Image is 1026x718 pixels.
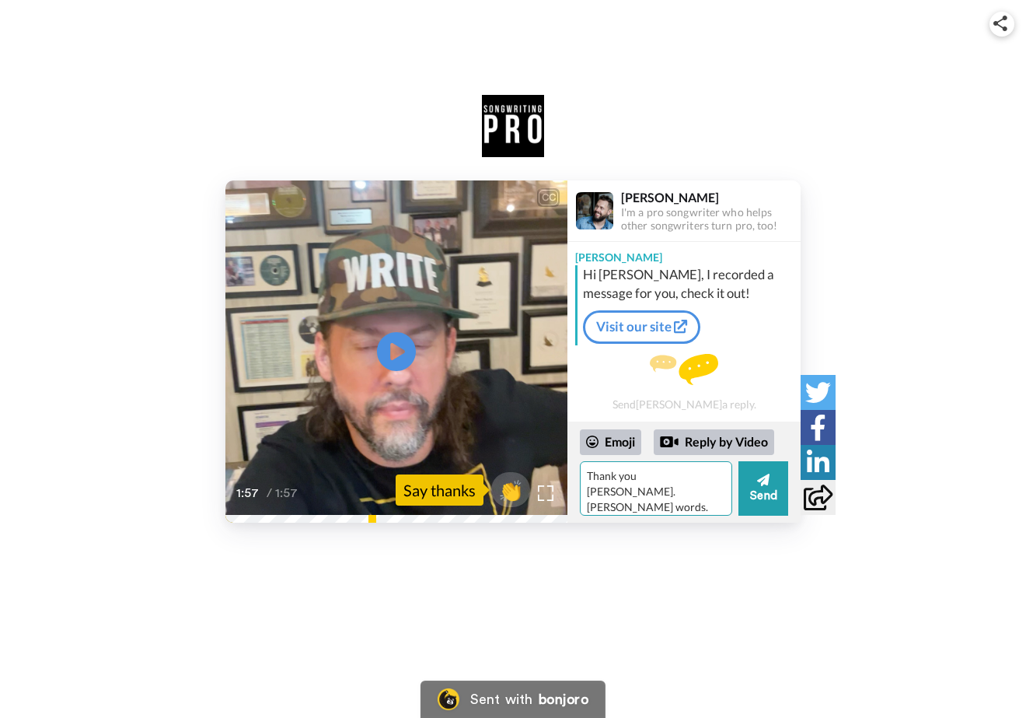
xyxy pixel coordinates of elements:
textarea: Thank you [PERSON_NAME]. [PERSON_NAME] words. Ys,es great movies. [580,461,732,516]
div: Send [PERSON_NAME] a reply. [567,352,801,415]
img: ic_share.svg [993,16,1007,31]
button: 👏 [491,472,530,507]
div: CC [539,190,558,205]
span: 1:57 [275,484,302,503]
div: [PERSON_NAME] [567,242,801,265]
span: 1:57 [236,484,263,503]
div: [PERSON_NAME] [621,190,800,205]
div: Reply by Video [654,429,774,456]
div: Reply by Video [660,433,679,451]
a: Visit our site [583,310,700,343]
div: Hi [PERSON_NAME], I recorded a message for you, check it out! [583,265,797,303]
img: Profile Image [576,192,613,229]
span: / [267,484,272,503]
div: Emoji [580,429,641,454]
div: I'm a pro songwriter who helps other songwriters turn pro, too! [621,206,800,233]
span: 👏 [491,478,530,503]
img: Full screen [538,485,553,501]
img: message.svg [650,354,718,385]
img: logo [482,95,544,157]
button: Send [738,461,788,516]
div: Say thanks [396,475,483,506]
